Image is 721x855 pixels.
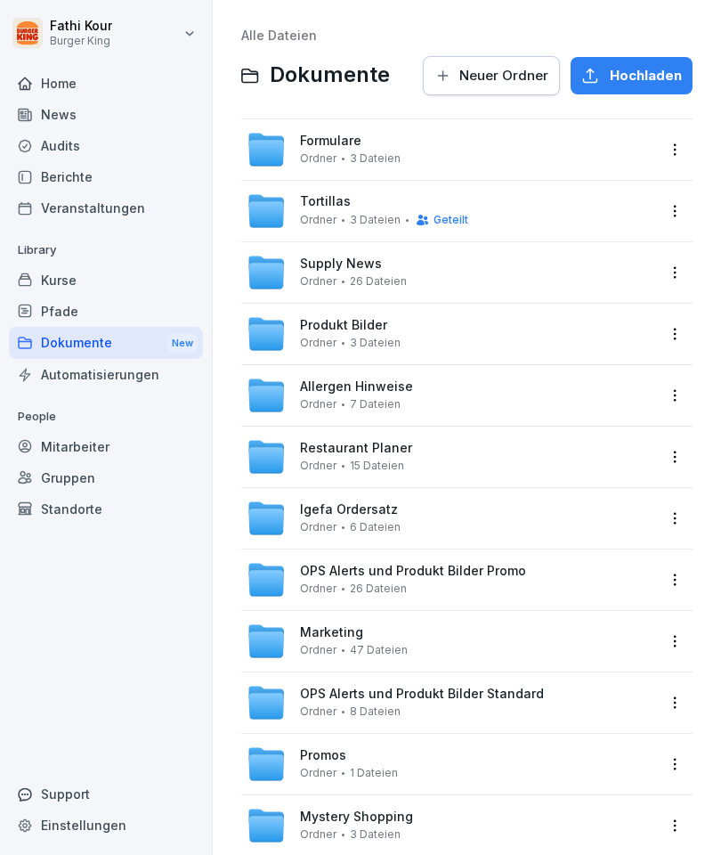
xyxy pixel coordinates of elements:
[350,644,408,656] span: 47 Dateien
[350,214,401,226] span: 3 Dateien
[247,253,655,292] a: Supply NewsOrdner26 Dateien
[9,130,203,161] a: Audits
[50,35,112,47] p: Burger King
[9,778,203,810] div: Support
[300,687,544,702] span: OPS Alerts und Produkt Bilder Standard
[9,431,203,462] a: Mitarbeiter
[350,582,407,595] span: 26 Dateien
[247,191,655,231] a: TortillasOrdner3 DateienGeteilt
[9,327,203,360] div: Dokumente
[9,236,203,265] p: Library
[9,462,203,493] a: Gruppen
[247,622,655,661] a: MarketingOrdner47 Dateien
[350,705,401,718] span: 8 Dateien
[9,359,203,390] a: Automatisierungen
[300,625,363,640] span: Marketing
[9,161,203,192] a: Berichte
[247,130,655,169] a: FormulareOrdner3 Dateien
[610,66,682,85] span: Hochladen
[9,327,203,360] a: DokumenteNew
[350,275,407,288] span: 26 Dateien
[350,767,398,779] span: 1 Dateien
[9,99,203,130] a: News
[241,28,317,43] a: Alle Dateien
[300,564,526,579] span: OPS Alerts und Produkt Bilder Promo
[270,62,390,88] span: Dokumente
[300,460,336,472] span: Ordner
[300,705,336,718] span: Ordner
[247,499,655,538] a: Igefa OrdersatzOrdner6 Dateien
[300,644,336,656] span: Ordner
[300,256,382,272] span: Supply News
[300,828,336,841] span: Ordner
[247,314,655,354] a: Produkt BilderOrdner3 Dateien
[350,337,401,349] span: 3 Dateien
[300,767,336,779] span: Ordner
[300,194,351,209] span: Tortillas
[247,745,655,784] a: PromosOrdner1 Dateien
[300,582,336,595] span: Ordner
[300,398,336,411] span: Ordner
[350,398,401,411] span: 7 Dateien
[423,56,560,95] button: Neuer Ordner
[300,337,336,349] span: Ordner
[300,748,346,763] span: Promos
[247,560,655,599] a: OPS Alerts und Produkt Bilder PromoOrdner26 Dateien
[9,68,203,99] a: Home
[9,265,203,296] a: Kurse
[300,810,413,825] span: Mystery Shopping
[247,376,655,415] a: Allergen HinweiseOrdner7 Dateien
[350,521,401,533] span: 6 Dateien
[300,152,336,165] span: Ordner
[350,460,404,472] span: 15 Dateien
[300,521,336,533] span: Ordner
[571,57,693,94] button: Hochladen
[9,403,203,431] p: People
[300,275,336,288] span: Ordner
[300,441,412,456] span: Restaurant Planer
[300,214,336,226] span: Ordner
[300,134,361,149] span: Formulare
[247,806,655,845] a: Mystery ShoppingOrdner3 Dateien
[433,214,468,226] span: Geteilt
[9,296,203,327] a: Pfade
[247,437,655,476] a: Restaurant PlanerOrdner15 Dateien
[50,19,112,34] p: Fathi Kour
[459,66,548,85] span: Neuer Ordner
[9,192,203,224] a: Veranstaltungen
[300,318,387,333] span: Produkt Bilder
[300,502,398,517] span: Igefa Ordersatz
[300,379,413,395] span: Allergen Hinweise
[350,828,401,841] span: 3 Dateien
[350,152,401,165] span: 3 Dateien
[167,333,198,354] div: New
[9,810,203,841] a: Einstellungen
[247,683,655,722] a: OPS Alerts und Produkt Bilder StandardOrdner8 Dateien
[9,493,203,525] a: Standorte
